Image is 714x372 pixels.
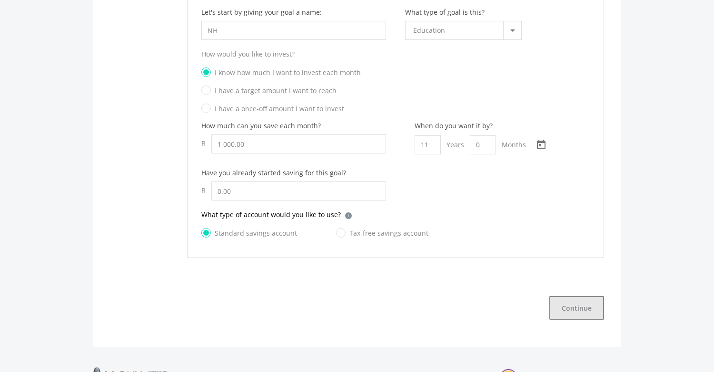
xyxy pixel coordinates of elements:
input: Months [470,135,496,154]
input: 0.00 [211,134,386,153]
span: Education [413,26,445,35]
button: Open calendar [532,135,551,154]
div: R [201,181,211,199]
div: When do you want it by? [415,121,525,131]
label: Let's start by giving your goal a name: [201,7,322,17]
p: How would you like to invest? [201,49,590,59]
input: Years [415,135,441,154]
label: I have a target amount I want to reach [201,85,337,96]
button: Continue [549,296,604,320]
div: Years [441,135,470,154]
label: I know how much I want to invest each month [201,67,361,78]
div: R [201,134,211,152]
div: Months [496,135,532,154]
p: What type of account would you like to use? [201,210,341,219]
label: How much can you save each month? [201,121,321,131]
label: Standard savings account [201,227,297,239]
label: Tax-free savings account [336,227,428,239]
label: What type of goal is this? [405,7,485,17]
div: i [345,212,352,219]
input: 0.00 [211,181,386,200]
label: Have you already started saving for this goal? [201,168,346,178]
label: I have a once-off amount I want to invest [201,103,344,114]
